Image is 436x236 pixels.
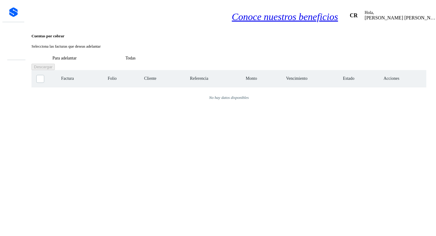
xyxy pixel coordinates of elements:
[246,76,257,81] span: Monto
[190,76,208,81] span: Referencia
[144,76,156,81] span: Cliente
[7,38,19,44] div: Embarques
[97,53,163,64] button: Todas
[31,34,426,39] h4: Cuentas por cobrar
[384,76,399,81] span: Acciones
[31,44,426,49] p: Selecciona las facturas que deseas adelantar
[286,76,308,81] span: Vencimiento
[343,76,354,81] span: Estado
[7,69,19,75] div: Salir
[232,11,338,22] a: Conoce nuestros beneficios
[39,95,418,100] div: No hay datos disponibles
[31,53,97,64] button: Para adelantar
[108,76,117,81] span: Folio
[34,65,52,69] span: Descargar
[7,31,19,37] div: Inicio
[31,64,55,70] button: Descargar
[7,45,19,51] div: Cuentas por cobrar
[61,76,74,81] span: Factura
